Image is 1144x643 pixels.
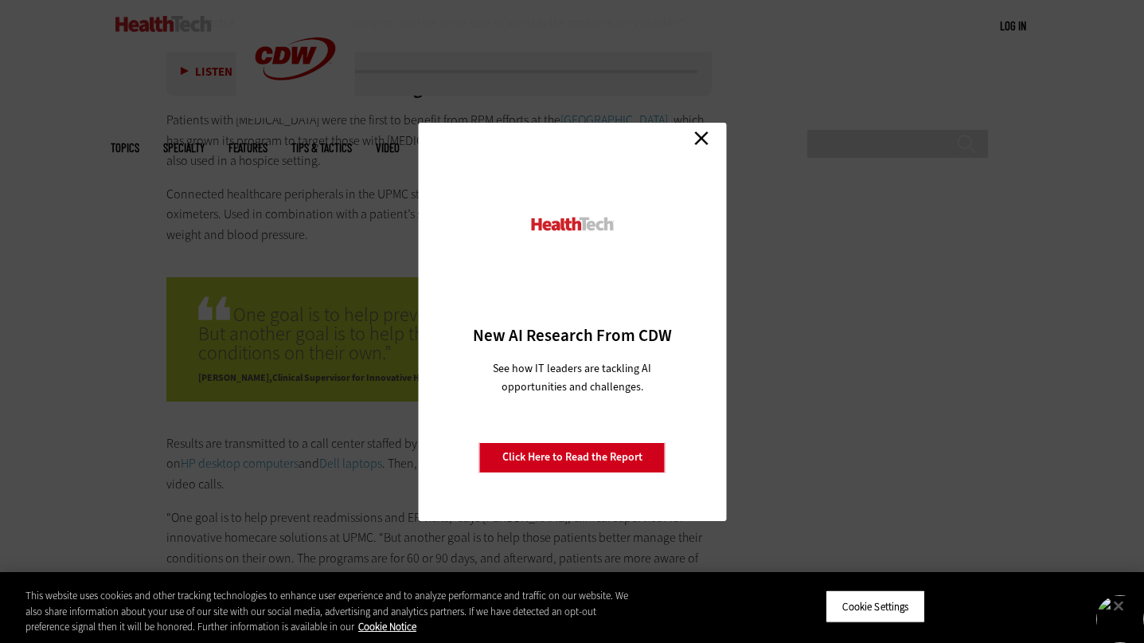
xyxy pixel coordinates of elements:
[1096,595,1144,643] img: bubble.svg
[446,324,698,347] h3: New AI Research From CDW
[826,590,925,623] button: Cookie Settings
[358,620,416,633] a: More information about your privacy
[529,216,615,233] img: HealthTech_0.png
[25,588,629,635] div: This website uses cookies and other tracking technologies to enhance user experience and to analy...
[474,359,670,396] p: See how IT leaders are tackling AI opportunities and challenges.
[689,127,713,151] a: Close
[1101,588,1136,623] button: Close
[479,442,666,472] a: Click Here to Read the Report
